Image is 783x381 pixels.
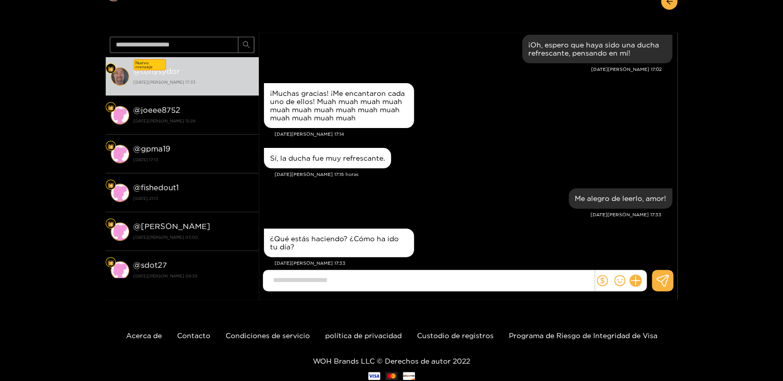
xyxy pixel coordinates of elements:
a: Custodio de registros [417,332,494,339]
font: [DATE][PERSON_NAME] 17:14 [275,132,344,137]
font: @tonysydor [133,67,180,75]
a: Programa de Riesgo de Integridad de Visa [509,332,657,339]
a: política de privacidad [325,332,402,339]
img: Nivel de ventilador [108,182,114,188]
img: conversación [111,184,129,202]
font: @[PERSON_NAME] [133,222,210,231]
font: Me alegro de leerlo, amor! [575,194,666,202]
a: Contacto [177,332,210,339]
font: [DATE] 17:13 [133,158,158,162]
div: 17 de agosto, 17:33 [264,228,414,257]
font: sdot27 [141,261,167,269]
button: dólar [595,273,610,288]
span: dólar [597,275,608,286]
img: conversación [111,67,129,86]
font: gpma19 [141,144,170,153]
div: 17 de agosto, 17:15 horas [264,148,391,168]
img: Nivel de ventilador [108,105,114,111]
font: [DATE][PERSON_NAME] 15:28 [133,119,195,123]
font: @ [133,261,141,269]
div: 17 de agosto, 17:14 [264,83,414,128]
font: Sí, la ducha fue muy refrescante. [270,154,385,162]
font: [DATE][PERSON_NAME] 17:33 [133,80,195,84]
font: ¡Muchas gracias! ¡Me encantaron cada uno de ellos! Muah muah muah muah muah muah muah muah muah m... [270,89,405,121]
font: @ [133,144,141,153]
img: Nivel de ventilador [108,260,114,266]
button: buscar [238,37,254,53]
img: conversación [111,222,129,241]
font: joeee8752 [141,106,180,114]
img: conversación [111,145,129,163]
img: Nivel de ventilador [108,221,114,227]
font: [DATE][PERSON_NAME] 17:15 horas [275,172,358,177]
font: fishedout1 [141,183,179,192]
font: [DATE][PERSON_NAME] 17:33 [275,261,346,266]
font: ¡Oh, espero que haya sido una ducha refrescante, pensando en mí! [528,41,659,57]
font: [DATE] 21:13 [133,196,158,200]
font: @ [133,183,141,192]
font: @ [133,106,141,114]
img: conversación [111,106,129,124]
font: [DATE][PERSON_NAME] 17:33 [591,212,662,217]
font: [DATE][PERSON_NAME] 17:02 [591,67,662,72]
span: buscar [242,41,250,49]
div: 17 de agosto, 17:02 [522,35,672,63]
font: [DATE][PERSON_NAME] 03:00 [133,235,198,239]
a: Condiciones de servicio [226,332,310,339]
font: ¿Qué estás haciendo? ¿Cómo ha ido tu día? [270,235,399,250]
a: Acerca de [126,332,162,339]
span: sonrisa [614,275,625,286]
img: Nivel de ventilador [108,143,114,149]
img: Nivel de ventilador [108,66,114,72]
font: Nuevo mensaje [135,61,153,69]
font: [DATE][PERSON_NAME] 09:30 [133,274,198,278]
img: conversación [111,261,129,280]
font: WOH Brands LLC © Derechos de autor 2022 [313,357,470,365]
div: 17 de agosto, 17:33 [569,188,672,209]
